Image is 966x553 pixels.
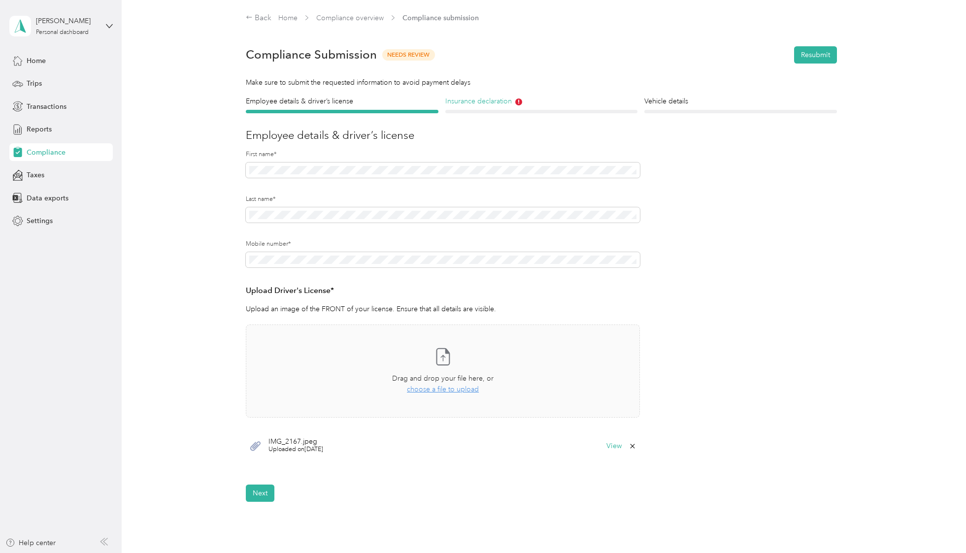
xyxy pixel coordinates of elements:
p: Upload an image of the FRONT of your license. Ensure that all details are visible. [246,304,640,314]
span: Compliance submission [402,13,479,23]
h4: Vehicle details [644,96,837,106]
h3: Employee details & driver’s license [246,127,837,143]
span: IMG_2167.jpeg [268,438,323,445]
button: Next [246,485,274,502]
h3: Upload Driver's License* [246,285,640,297]
span: Drag and drop your file here, or [392,374,494,383]
label: Last name* [246,195,640,204]
span: Compliance [27,147,66,158]
span: Uploaded on [DATE] [268,445,323,454]
span: Settings [27,216,53,226]
span: choose a file to upload [407,385,479,393]
span: Trips [27,78,42,89]
label: Mobile number* [246,240,640,249]
a: Compliance overview [316,14,384,22]
a: Home [278,14,298,22]
button: Help center [5,538,56,548]
span: Transactions [27,101,67,112]
div: Make sure to submit the requested information to avoid payment delays [246,77,837,88]
button: View [606,443,622,450]
h4: Employee details & driver’s license [246,96,438,106]
label: First name* [246,150,640,159]
span: Home [27,56,46,66]
span: Drag and drop your file here, orchoose a file to upload [246,325,639,417]
iframe: Everlance-gr Chat Button Frame [911,498,966,553]
span: Data exports [27,193,68,203]
span: Reports [27,124,52,134]
div: Back [246,12,271,24]
div: [PERSON_NAME] [36,16,98,26]
h1: Compliance Submission [246,48,377,62]
span: Taxes [27,170,44,180]
span: Needs Review [382,49,435,61]
h4: Insurance declaration [445,96,638,106]
div: Personal dashboard [36,30,89,35]
button: Resubmit [794,46,837,64]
